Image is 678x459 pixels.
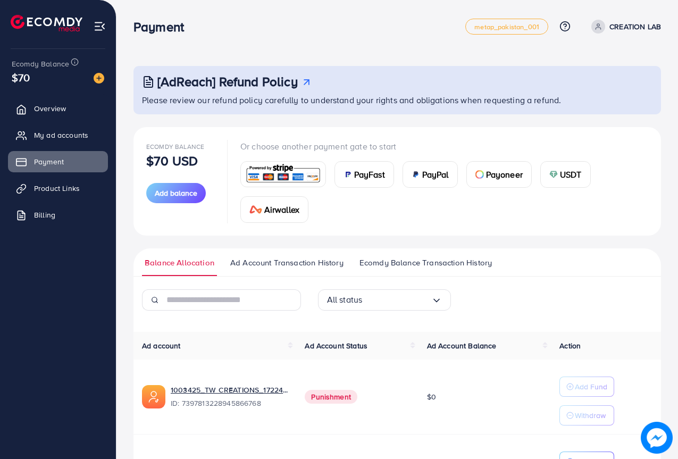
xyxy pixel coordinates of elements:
[609,20,661,33] p: CREATION LAB
[94,73,104,84] img: image
[34,103,66,114] span: Overview
[486,168,523,181] span: Payoneer
[244,163,322,186] img: card
[422,168,449,181] span: PayPal
[155,188,197,198] span: Add balance
[412,170,420,179] img: card
[575,380,607,393] p: Add Fund
[475,170,484,179] img: card
[334,161,394,188] a: cardPayFast
[359,257,492,269] span: Ecomdy Balance Transaction History
[34,130,88,140] span: My ad accounts
[264,203,299,216] span: Airwallex
[305,390,357,404] span: Punishment
[12,59,69,69] span: Ecomdy Balance
[240,140,648,153] p: Or choose another payment gate to start
[344,170,352,179] img: card
[145,257,214,269] span: Balance Allocation
[587,20,661,34] a: CREATION LAB
[8,204,108,226] a: Billing
[157,74,298,89] h3: [AdReach] Refund Policy
[133,19,192,35] h3: Payment
[146,183,206,203] button: Add balance
[560,168,582,181] span: USDT
[305,340,367,351] span: Ad Account Status
[8,178,108,199] a: Product Links
[171,385,288,395] a: 1003425_TW CREATIONS_1722437620661
[34,210,55,220] span: Billing
[466,161,532,188] a: cardPayoneer
[8,151,108,172] a: Payment
[575,409,606,422] p: Withdraw
[171,398,288,408] span: ID: 7397813228945866768
[559,405,614,425] button: Withdraw
[474,23,539,30] span: metap_pakistan_001
[146,142,204,151] span: Ecomdy Balance
[641,422,673,454] img: image
[465,19,548,35] a: metap_pakistan_001
[240,196,308,223] a: cardAirwallex
[327,291,363,308] span: All status
[171,385,288,409] div: <span class='underline'>1003425_TW CREATIONS_1722437620661</span></br>7397813228945866768
[362,291,431,308] input: Search for option
[559,340,581,351] span: Action
[146,154,198,167] p: $70 USD
[142,94,655,106] p: Please review our refund policy carefully to understand your rights and obligations when requesti...
[142,340,181,351] span: Ad account
[11,15,82,31] img: logo
[8,124,108,146] a: My ad accounts
[34,156,64,167] span: Payment
[230,257,344,269] span: Ad Account Transaction History
[94,20,106,32] img: menu
[427,391,436,402] span: $0
[8,98,108,119] a: Overview
[34,183,80,194] span: Product Links
[427,340,497,351] span: Ad Account Balance
[403,161,458,188] a: cardPayPal
[559,377,614,397] button: Add Fund
[240,161,326,187] a: card
[540,161,591,188] a: cardUSDT
[549,170,558,179] img: card
[354,168,385,181] span: PayFast
[142,385,165,408] img: ic-ads-acc.e4c84228.svg
[12,70,30,85] span: $70
[249,205,262,214] img: card
[318,289,451,311] div: Search for option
